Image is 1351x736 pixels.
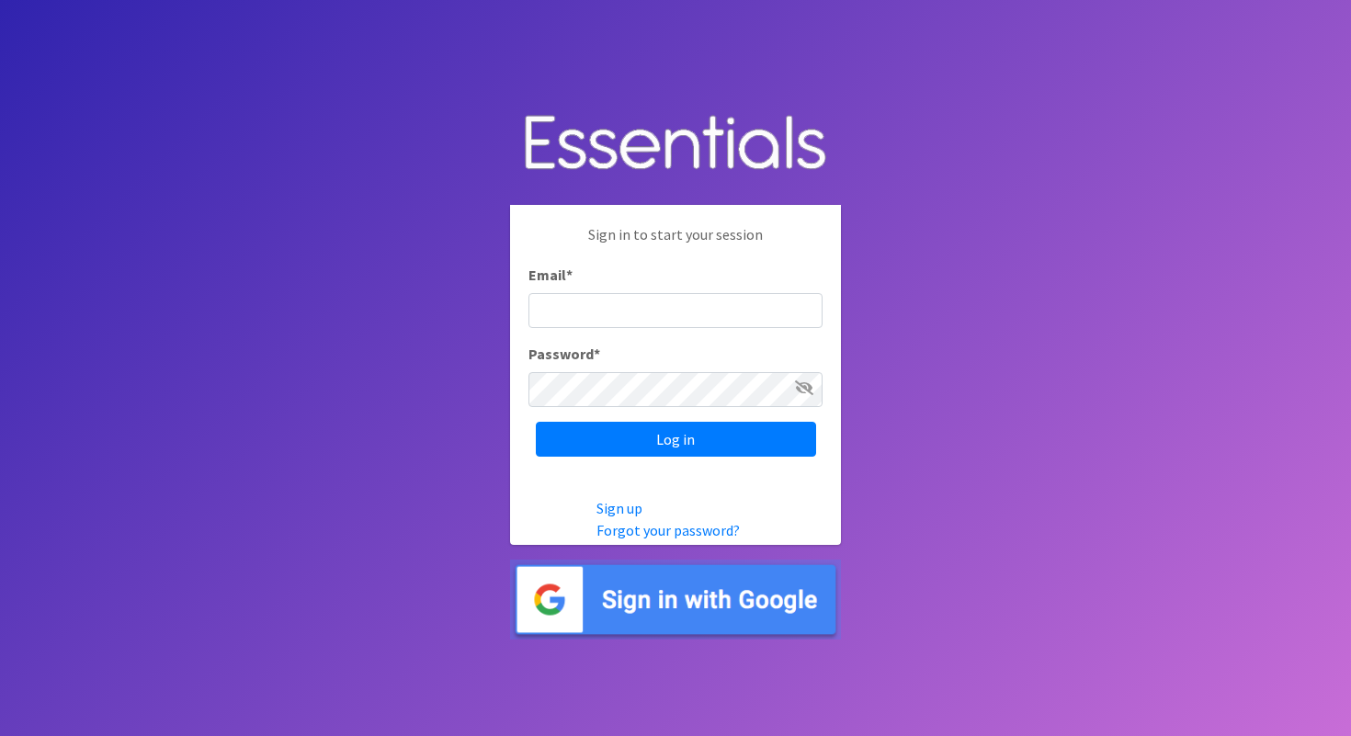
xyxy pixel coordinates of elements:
[596,499,642,517] a: Sign up
[566,266,573,284] abbr: required
[594,345,600,363] abbr: required
[528,223,823,264] p: Sign in to start your session
[510,96,841,191] img: Human Essentials
[510,560,841,640] img: Sign in with Google
[528,343,600,365] label: Password
[596,521,740,539] a: Forgot your password?
[536,422,816,457] input: Log in
[528,264,573,286] label: Email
